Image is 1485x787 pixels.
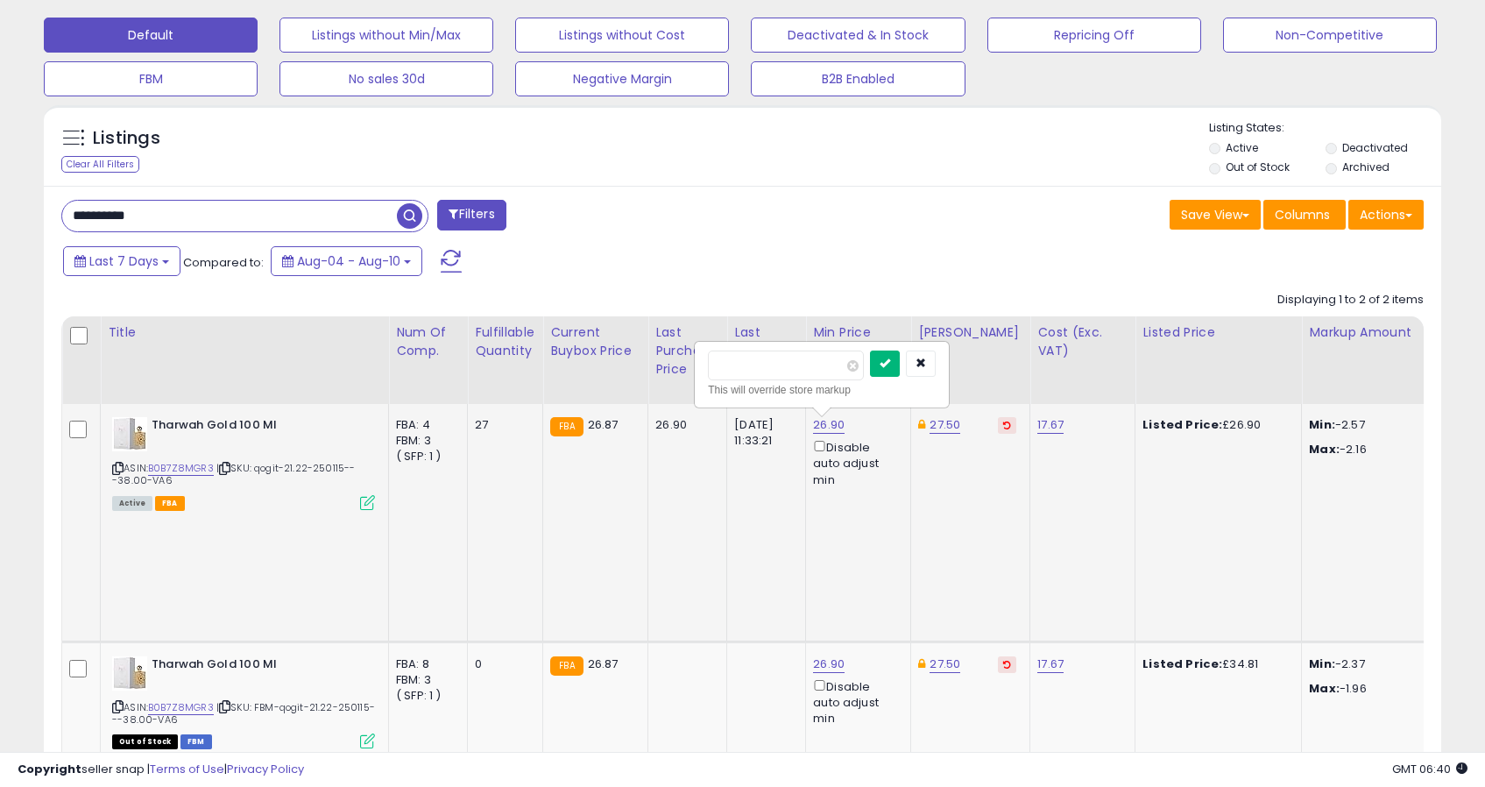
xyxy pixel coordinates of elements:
img: 31qE2NUK8NL._SL40_.jpg [112,656,147,691]
div: Title [108,323,381,342]
strong: Copyright [18,761,81,777]
strong: Max: [1309,441,1340,457]
div: 27 [475,417,529,433]
span: 2025-08-18 06:40 GMT [1392,761,1467,777]
label: Archived [1342,160,1390,174]
div: Last Purchase Price [655,323,719,379]
span: FBM [180,734,212,749]
span: Last 7 Days [89,252,159,270]
button: B2B Enabled [751,61,965,96]
div: ( SFP: 1 ) [396,688,454,704]
button: Listings without Cost [515,18,729,53]
a: 17.67 [1037,656,1064,673]
h5: Listings [93,126,160,151]
div: [PERSON_NAME] [918,323,1022,342]
span: 26.87 [588,416,619,433]
a: Privacy Policy [227,761,304,777]
span: FBA [155,496,185,511]
div: FBA: 4 [396,417,454,433]
p: -2.57 [1309,417,1454,433]
span: All listings currently available for purchase on Amazon [112,496,152,511]
div: Listed Price [1142,323,1294,342]
span: Compared to: [183,254,264,271]
b: Tharwah Gold 100 Ml [152,656,364,677]
button: Repricing Off [987,18,1201,53]
button: Deactivated & In Stock [751,18,965,53]
p: -2.37 [1309,656,1454,672]
a: Terms of Use [150,761,224,777]
div: Current Buybox Price [550,323,640,360]
a: B0B7Z8MGR3 [148,461,214,476]
strong: Min: [1309,416,1335,433]
span: | SKU: FBM-qogit-21.22-250115---38.00-VA6 [112,700,375,727]
b: Tharwah Gold 100 Ml [152,417,364,438]
a: 27.50 [930,656,960,673]
button: FBM [44,61,258,96]
div: Num of Comp. [396,323,460,360]
button: Filters [437,200,506,230]
img: 31qE2NUK8NL._SL40_.jpg [112,417,147,451]
a: 26.90 [813,656,845,673]
label: Out of Stock [1226,160,1290,174]
div: ASIN: [112,656,375,748]
a: B0B7Z8MGR3 [148,700,214,715]
div: £34.81 [1142,656,1288,672]
div: FBA: 8 [396,656,454,672]
div: Disable auto adjust min [813,677,897,727]
p: -2.16 [1309,442,1454,457]
label: Active [1226,140,1258,155]
a: 17.67 [1037,416,1064,434]
b: Listed Price: [1142,416,1222,433]
button: Default [44,18,258,53]
button: Aug-04 - Aug-10 [271,246,422,276]
div: Last Purchase Date (GMT) [734,323,798,397]
div: ASIN: [112,417,375,508]
b: Listed Price: [1142,656,1222,672]
div: Displaying 1 to 2 of 2 items [1277,292,1424,308]
a: 26.90 [813,416,845,434]
div: FBM: 3 [396,433,454,449]
button: Non-Competitive [1223,18,1437,53]
div: £26.90 [1142,417,1288,433]
span: Aug-04 - Aug-10 [297,252,400,270]
div: ( SFP: 1 ) [396,449,454,464]
small: FBA [550,656,583,676]
p: Listing States: [1209,120,1441,137]
button: Columns [1263,200,1346,230]
div: This will override store markup [708,381,936,399]
p: -1.96 [1309,681,1454,697]
a: 27.50 [930,416,960,434]
div: Fulfillable Quantity [475,323,535,360]
div: Clear All Filters [61,156,139,173]
div: seller snap | | [18,762,304,778]
div: Disable auto adjust min [813,437,897,488]
div: Markup Amount [1309,323,1460,342]
small: FBA [550,417,583,436]
div: 26.90 [655,417,713,433]
div: 0 [475,656,529,672]
label: Deactivated [1342,140,1408,155]
div: FBM: 3 [396,672,454,688]
strong: Min: [1309,656,1335,672]
span: 26.87 [588,656,619,672]
div: Min Price [813,323,903,342]
span: All listings that are currently out of stock and unavailable for purchase on Amazon [112,734,178,749]
button: Last 7 Days [63,246,180,276]
span: Columns [1275,206,1330,223]
button: Listings without Min/Max [279,18,493,53]
div: Cost (Exc. VAT) [1037,323,1128,360]
div: [DATE] 11:33:21 [734,417,792,449]
button: Negative Margin [515,61,729,96]
button: Actions [1348,200,1424,230]
strong: Max: [1309,680,1340,697]
span: | SKU: qogit-21.22-250115---38.00-VA6 [112,461,356,487]
button: No sales 30d [279,61,493,96]
button: Save View [1170,200,1261,230]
